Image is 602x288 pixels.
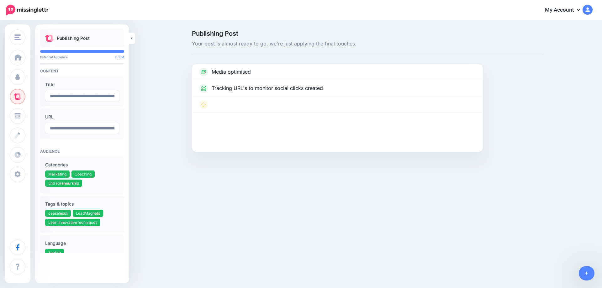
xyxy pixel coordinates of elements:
[76,211,100,216] span: LeadMagnets
[192,30,543,37] span: Publishing Post
[115,55,124,59] span: 2.83M
[40,55,124,59] p: Potential Audience
[212,84,323,92] p: Tracking URL's to monitor social clicks created
[192,40,543,48] span: Your post is almost ready to go, we're just applying the final touches.
[14,34,21,40] img: menu.png
[48,172,66,176] span: Marketing
[539,3,593,18] a: My Account
[40,69,124,73] h4: Content
[57,34,90,42] p: Publishing Post
[6,5,48,15] img: Missinglettr
[40,149,124,154] h4: Audience
[212,68,251,76] p: Media optimised
[45,200,119,208] label: Tags & topics
[45,239,119,247] label: Language
[45,113,119,121] label: URL
[75,172,92,176] span: Coaching
[48,250,61,255] span: English
[48,181,79,186] span: Entrepreneurship
[48,220,97,225] span: LearnInnovativeTechniques
[45,161,119,169] label: Categories
[48,211,68,216] span: ceaselessli
[45,81,119,88] label: Title
[45,35,54,42] img: curate.png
